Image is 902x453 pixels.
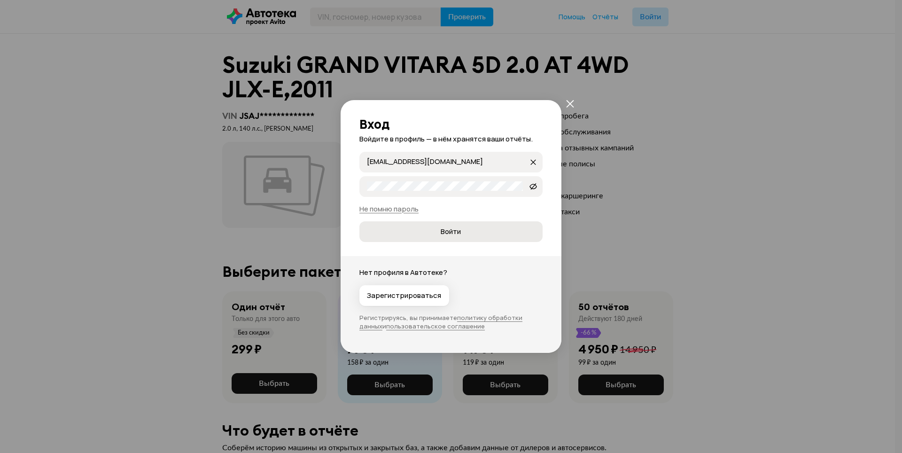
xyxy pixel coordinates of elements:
span: Войти [441,227,461,236]
a: пользовательское соглашение [386,322,485,330]
h2: Вход [359,117,543,131]
button: Войти [359,221,543,242]
p: Нет профиля в Автотеке? [359,267,543,278]
button: Зарегистрироваться [359,285,449,306]
a: политику обработки данных [359,313,522,330]
p: Войдите в профиль — в нём хранятся ваши отчёты. [359,134,543,144]
button: закрыть [561,95,578,112]
span: Зарегистрироваться [367,291,441,300]
button: закрыть [526,155,541,170]
a: Не помню пароль [359,204,419,214]
p: Регистрируясь, вы принимаете и [359,313,543,330]
input: закрыть [367,157,529,166]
